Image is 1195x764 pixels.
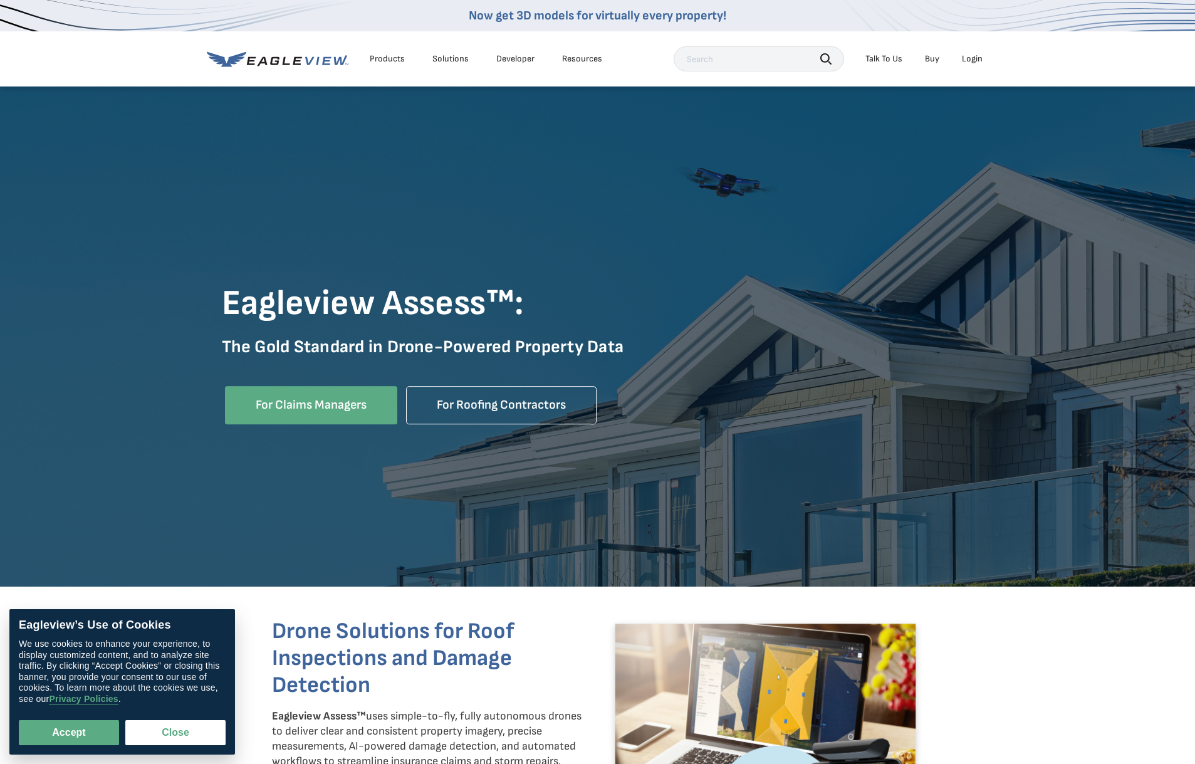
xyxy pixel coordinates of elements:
[496,53,535,65] a: Developer
[222,282,974,326] h1: Eagleview Assess™:
[272,709,366,723] strong: Eagleview Assess™
[674,46,844,71] input: Search
[925,53,939,65] a: Buy
[125,720,226,745] button: Close
[222,337,624,357] strong: The Gold Standard in Drone-Powered Property Data
[432,53,469,65] div: Solutions
[272,618,588,699] h3: Drone Solutions for Roof Inspections and Damage Detection
[562,53,602,65] div: Resources
[19,619,226,632] div: Eagleview’s Use of Cookies
[225,386,397,424] a: For Claims Managers
[962,53,983,65] div: Login
[19,639,226,704] div: We use cookies to enhance your experience, to display customized content, and to analyze site tra...
[865,53,902,65] div: Talk To Us
[370,53,405,65] div: Products
[406,386,597,424] a: For Roofing Contractors
[49,694,118,704] a: Privacy Policies
[19,720,119,745] button: Accept
[469,8,726,23] a: Now get 3D models for virtually every property!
